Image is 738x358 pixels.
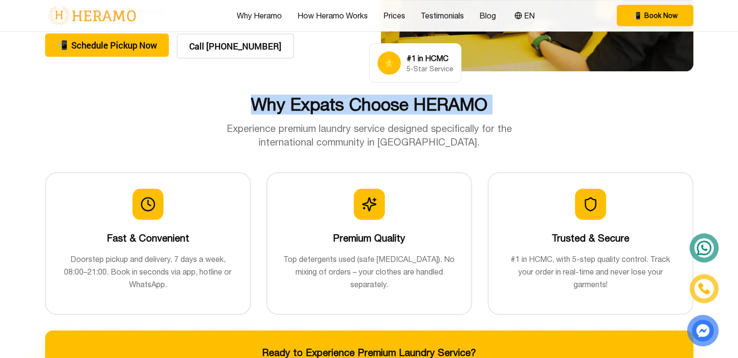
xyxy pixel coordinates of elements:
div: #1 in HCMC [407,52,453,64]
span: phone [632,11,640,20]
h3: Trusted & Secure [504,231,677,245]
button: phone Book Now [617,5,693,26]
span: star [384,57,394,69]
span: phone [57,38,67,52]
a: Blog [479,10,496,21]
p: Top detergents used (safe [MEDICAL_DATA]). No mixing of orders – your clothes are handled separat... [283,253,456,291]
span: Book Now [644,11,678,20]
a: Why Heramo [237,10,282,21]
a: How Heramo Works [297,10,368,21]
h3: Premium Quality [283,231,456,245]
h2: Why Expats Choose HERAMO [45,95,693,114]
a: Prices [383,10,405,21]
button: phone Schedule Pickup Now [45,33,169,57]
img: logo-with-text.png [45,5,139,26]
img: phone-icon [697,282,711,296]
a: Testimonials [421,10,464,21]
h3: Fast & Convenient [62,231,234,245]
a: phone-icon [691,276,717,302]
div: 5-Star Service [407,64,453,74]
p: #1 in HCMC, with 5-step quality control. Track your order in real-time and never lose your garments! [504,253,677,291]
p: Experience premium laundry service designed specifically for the international community in [GEOG... [206,122,532,149]
p: Doorstep pickup and delivery, 7 days a week, 08:00–21:00. Book in seconds via app, hotline or Wha... [62,253,234,291]
button: Call [PHONE_NUMBER] [177,33,294,59]
button: EN [511,9,538,22]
